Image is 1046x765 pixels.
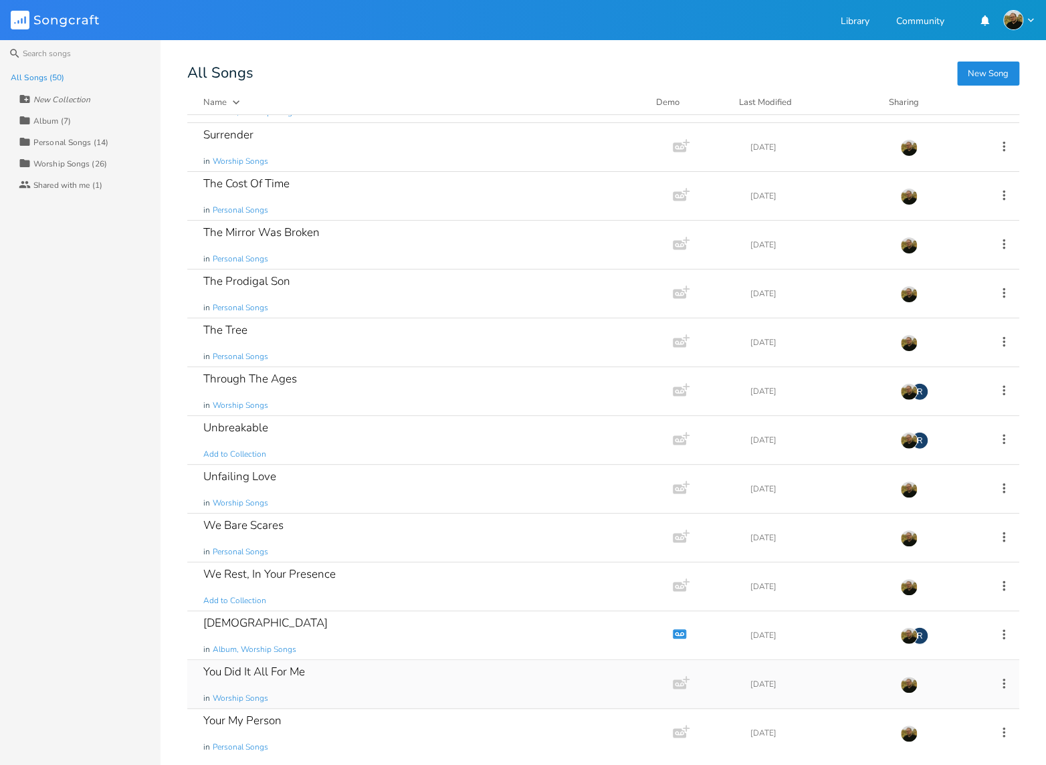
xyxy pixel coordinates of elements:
[203,227,320,238] div: The Mirror Was Broken
[203,715,282,726] div: Your My Person
[203,693,210,704] span: in
[213,498,268,509] span: Worship Songs
[889,96,969,109] div: Sharing
[213,302,268,314] span: Personal Songs
[203,96,227,108] div: Name
[900,432,918,449] img: Jordan Jankoviak
[33,96,90,104] div: New Collection
[750,680,884,688] div: [DATE]
[750,192,884,200] div: [DATE]
[203,595,266,607] span: Add to Collection
[203,520,284,531] div: We Bare Scares
[203,253,210,265] span: in
[203,498,210,509] span: in
[203,449,266,460] span: Add to Collection
[900,578,918,596] img: Jordan Jankoviak
[900,188,918,205] img: Jordan Jankoviak
[750,143,884,151] div: [DATE]
[750,729,884,737] div: [DATE]
[203,205,210,216] span: in
[739,96,873,109] button: Last Modified
[33,138,108,146] div: Personal Songs (14)
[841,17,869,28] a: Library
[750,436,884,444] div: [DATE]
[750,241,884,249] div: [DATE]
[33,160,107,168] div: Worship Songs (26)
[203,471,276,482] div: Unfailing Love
[656,96,723,109] div: Demo
[896,17,944,28] a: Community
[213,253,268,265] span: Personal Songs
[187,67,1019,80] div: All Songs
[203,178,290,189] div: The Cost Of Time
[213,742,268,753] span: Personal Songs
[203,129,253,140] div: Surrender
[911,432,928,449] div: rspang70
[900,237,918,254] img: Jordan Jankoviak
[957,62,1019,86] button: New Song
[213,156,268,167] span: Worship Songs
[203,324,247,336] div: The Tree
[203,400,210,411] span: in
[900,627,918,645] img: Jordan Jankoviak
[213,400,268,411] span: Worship Songs
[11,74,64,82] div: All Songs (50)
[203,302,210,314] span: in
[911,383,928,401] div: rspang70
[203,276,290,287] div: The Prodigal Son
[203,742,210,753] span: in
[33,181,102,189] div: Shared with me (1)
[213,644,296,655] span: Album, Worship Songs
[900,725,918,742] img: Jordan Jankoviak
[750,582,884,590] div: [DATE]
[203,568,336,580] div: We Rest, In Your Presence
[911,627,928,645] div: rspang70
[213,693,268,704] span: Worship Songs
[750,534,884,542] div: [DATE]
[900,383,918,401] img: Jordan Jankoviak
[203,666,305,677] div: You Did It All For Me
[213,546,268,558] span: Personal Songs
[203,617,328,629] div: [DEMOGRAPHIC_DATA]
[900,481,918,498] img: Jordan Jankoviak
[203,644,210,655] span: in
[203,422,268,433] div: Unbreakable
[739,96,792,108] div: Last Modified
[900,530,918,547] img: Jordan Jankoviak
[900,139,918,156] img: Jordan Jankoviak
[750,485,884,493] div: [DATE]
[213,205,268,216] span: Personal Songs
[900,334,918,352] img: Jordan Jankoviak
[203,546,210,558] span: in
[203,156,210,167] span: in
[213,351,268,362] span: Personal Songs
[33,117,71,125] div: Album (7)
[750,387,884,395] div: [DATE]
[1003,10,1023,30] img: Jordan Jankoviak
[750,338,884,346] div: [DATE]
[750,631,884,639] div: [DATE]
[900,286,918,303] img: Jordan Jankoviak
[750,290,884,298] div: [DATE]
[203,373,297,385] div: Through The Ages
[900,676,918,693] img: Jordan Jankoviak
[203,351,210,362] span: in
[203,96,640,109] button: Name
